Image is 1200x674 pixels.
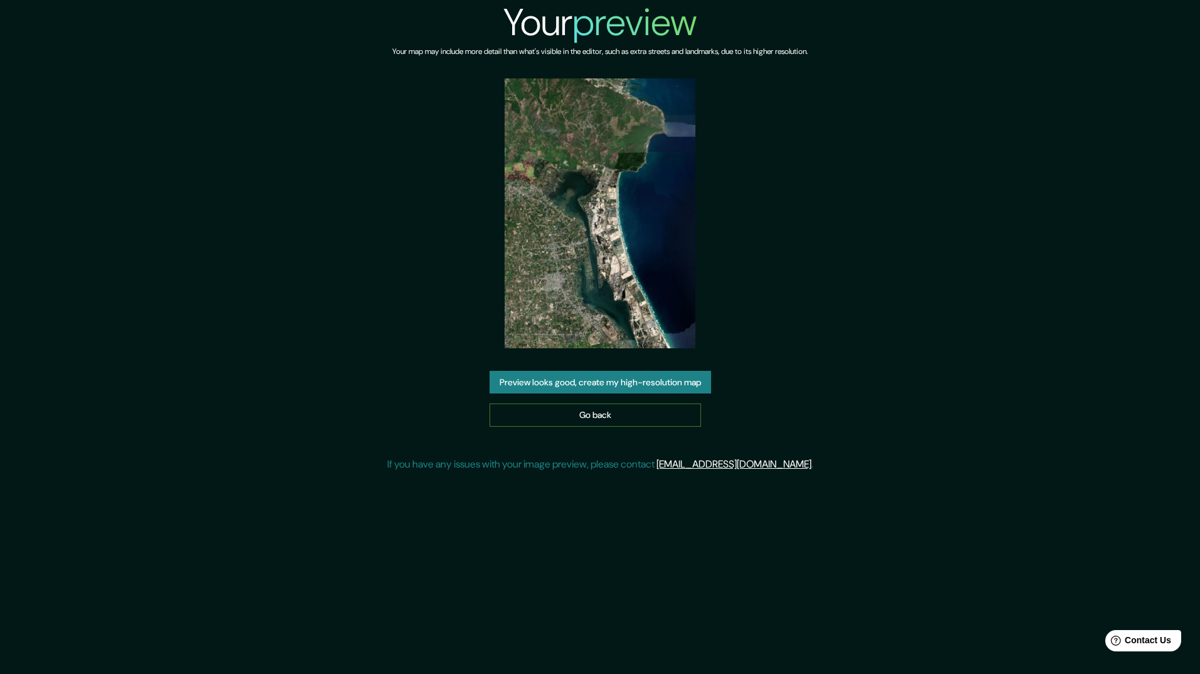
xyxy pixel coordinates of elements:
a: Go back [490,404,701,427]
h6: Your map may include more detail than what's visible in the editor, such as extra streets and lan... [392,45,808,58]
img: created-map-preview [505,78,695,348]
button: Preview looks good, create my high-resolution map [490,371,711,394]
p: If you have any issues with your image preview, please contact . [387,457,813,472]
iframe: Help widget launcher [1088,625,1186,660]
a: [EMAIL_ADDRESS][DOMAIN_NAME] [656,457,812,471]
